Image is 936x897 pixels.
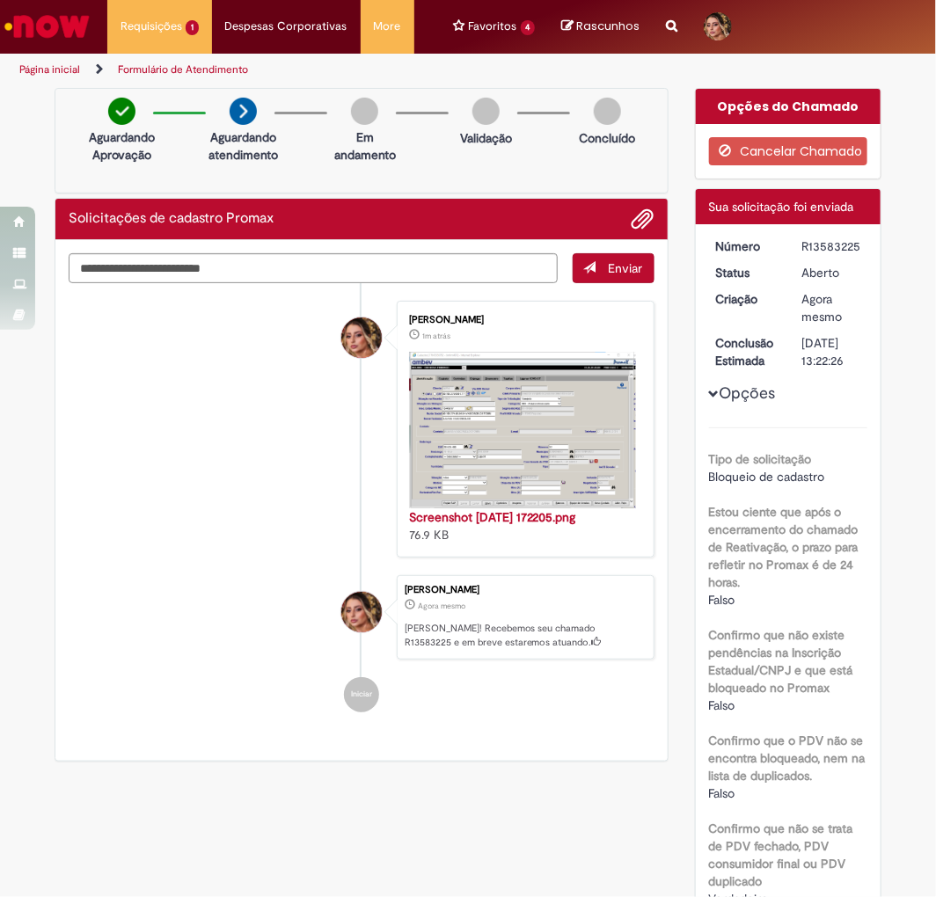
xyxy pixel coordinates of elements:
p: [PERSON_NAME]! Recebemos seu chamado R13583225 e em breve estaremos atuando. [405,622,645,649]
span: Enviar [609,260,643,276]
dt: Criação [703,290,789,308]
p: Validação [460,129,512,147]
img: img-circle-grey.png [351,98,378,125]
p: Aguardando Aprovação [89,128,155,164]
div: Sara DA SILVA [341,317,382,358]
div: 76.9 KB [409,508,636,543]
div: Aberto [801,264,861,281]
dt: Conclusão Estimada [703,334,789,369]
p: Em andamento [334,128,396,164]
a: No momento, sua lista de rascunhos tem 0 Itens [561,18,640,34]
span: Sua solicitação foi enviada [709,199,854,215]
span: Bloqueio de cadastro [709,469,825,485]
div: [DATE] 13:22:26 [801,334,861,369]
time: 30/09/2025 17:22:19 [801,291,842,325]
a: Formulário de Atendimento [118,62,248,77]
ul: Trilhas de página [13,54,533,86]
div: 30/09/2025 17:22:19 [801,290,861,325]
span: Requisições [121,18,182,35]
button: Enviar [573,253,654,283]
a: Página inicial [19,62,80,77]
span: Agora mesmo [801,291,842,325]
span: Favoritos [469,18,517,35]
p: Concluído [580,129,636,147]
span: Falso [709,592,735,608]
div: Sara DA SILVA [341,592,382,632]
b: Confirmo que o PDV não se encontra bloqueado, nem na lista de duplicados. [709,733,866,784]
button: Cancelar Chamado [709,137,868,165]
dt: Número [703,237,789,255]
img: img-circle-grey.png [594,98,621,125]
p: Aguardando atendimento [208,128,278,164]
img: arrow-next.png [230,98,257,125]
span: 1 [186,20,199,35]
time: 30/09/2025 17:22:14 [422,331,450,341]
a: Screenshot [DATE] 172205.png [409,509,576,525]
div: [PERSON_NAME] [409,315,636,325]
div: Opções do Chamado [696,89,881,124]
span: Falso [709,697,735,713]
textarea: Digite sua mensagem aqui... [69,253,558,283]
img: ServiceNow [2,9,92,44]
img: img-circle-grey.png [472,98,500,125]
img: check-circle-green.png [108,98,135,125]
span: 4 [521,20,536,35]
span: Rascunhos [576,18,640,34]
span: Despesas Corporativas [225,18,347,35]
b: Confirmo que não se trata de PDV fechado, PDV consumidor final ou PDV duplicado [709,820,853,889]
h2: Solicitações de cadastro Promax Histórico de tíquete [69,211,274,227]
ul: Histórico de tíquete [69,283,654,730]
li: Sara DA SILVA [69,575,654,660]
b: Estou ciente que após o encerramento do chamado de Reativação, o prazo para refletir no Promax é ... [709,504,859,590]
button: Adicionar anexos [632,208,654,230]
b: Confirmo que não existe pendências na Inscrição Estadual/CNPJ e que está bloqueado no Promax [709,627,853,696]
div: [PERSON_NAME] [405,585,645,595]
span: 1m atrás [422,331,450,341]
span: Agora mesmo [418,601,465,611]
time: 30/09/2025 17:22:19 [418,601,465,611]
div: R13583225 [801,237,861,255]
b: Tipo de solicitação [709,451,812,467]
span: Falso [709,785,735,801]
span: More [374,18,401,35]
dt: Status [703,264,789,281]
